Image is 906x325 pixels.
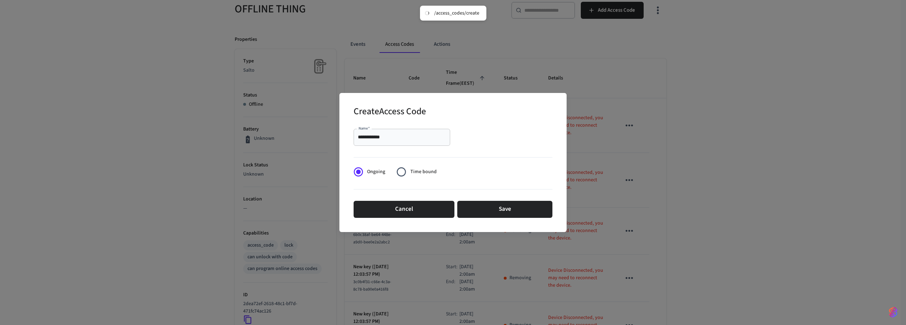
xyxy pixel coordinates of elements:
[359,126,370,131] label: Name
[354,201,454,218] button: Cancel
[457,201,552,218] button: Save
[354,101,426,123] h2: Create Access Code
[889,307,897,318] img: SeamLogoGradient.69752ec5.svg
[410,168,437,176] span: Time bound
[367,168,385,176] span: Ongoing
[434,10,479,16] div: /access_codes/create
